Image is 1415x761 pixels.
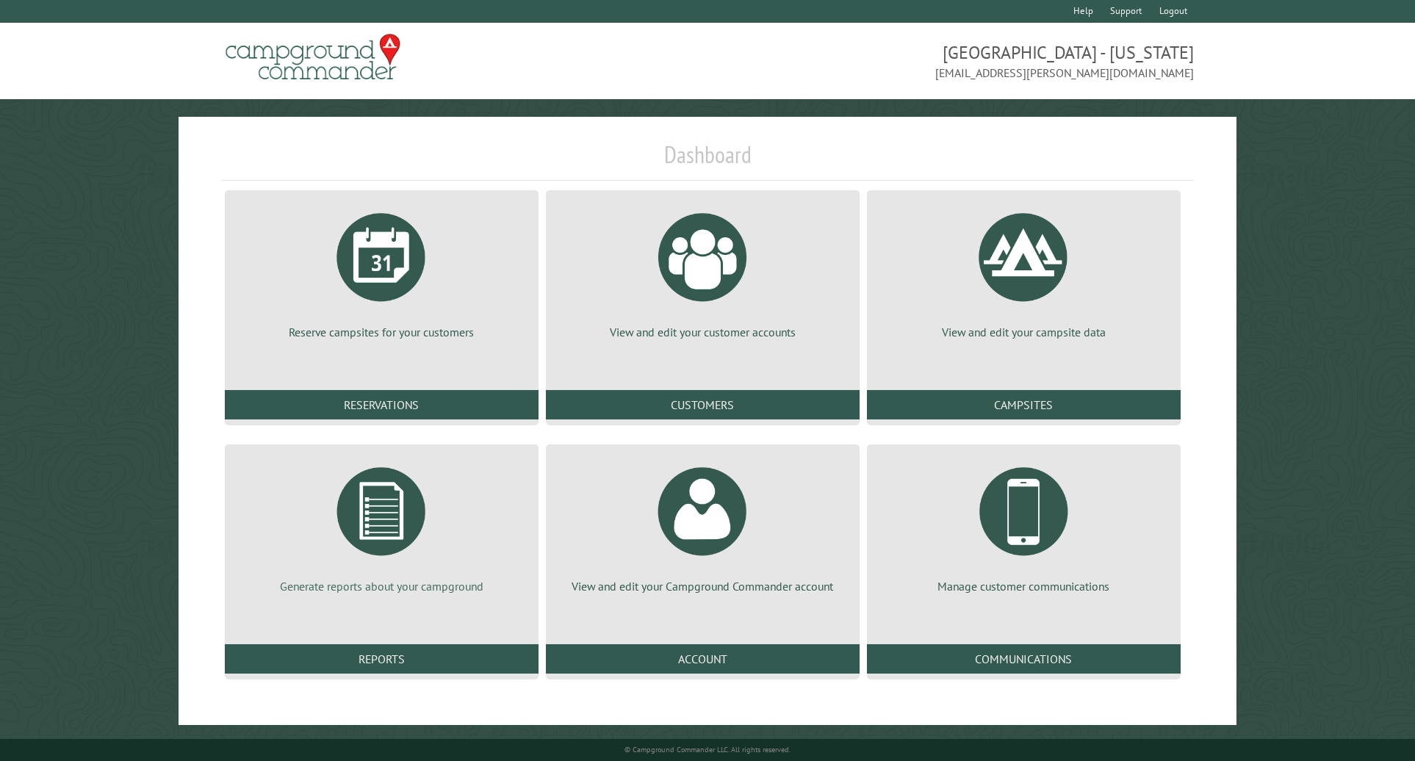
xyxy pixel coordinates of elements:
p: Generate reports about your campground [242,578,521,594]
span: [GEOGRAPHIC_DATA] - [US_STATE] [EMAIL_ADDRESS][PERSON_NAME][DOMAIN_NAME] [707,40,1194,82]
a: Reservations [225,390,539,419]
a: Communications [867,644,1181,674]
a: Account [546,644,860,674]
a: View and edit your customer accounts [564,202,842,340]
a: Reports [225,644,539,674]
p: View and edit your customer accounts [564,324,842,340]
p: Reserve campsites for your customers [242,324,521,340]
img: Campground Commander [221,29,405,86]
h1: Dashboard [221,140,1194,181]
a: Generate reports about your campground [242,456,521,594]
p: Manage customer communications [885,578,1163,594]
small: © Campground Commander LLC. All rights reserved. [624,745,791,754]
a: Reserve campsites for your customers [242,202,521,340]
a: Customers [546,390,860,419]
p: View and edit your Campground Commander account [564,578,842,594]
a: View and edit your campsite data [885,202,1163,340]
p: View and edit your campsite data [885,324,1163,340]
a: Manage customer communications [885,456,1163,594]
a: Campsites [867,390,1181,419]
a: View and edit your Campground Commander account [564,456,842,594]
